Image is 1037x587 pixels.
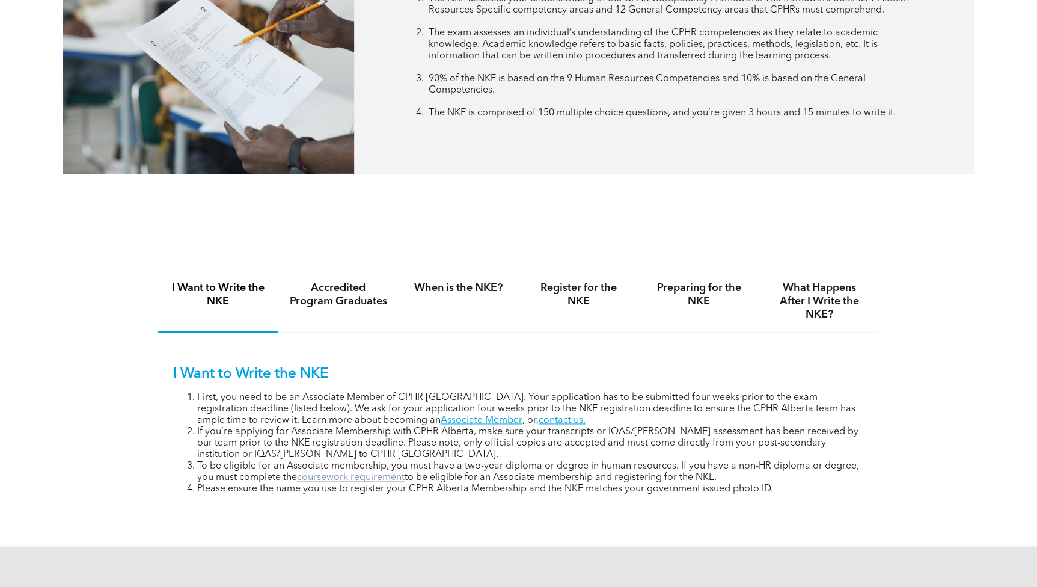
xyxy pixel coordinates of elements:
a: Associate Member [441,416,522,425]
li: If you’re applying for Associate Membership with CPHR Alberta, make sure your transcripts or IQAS... [197,426,864,461]
span: 90% of the NKE is based on the 9 Human Resources Competencies and 10% is based on the General Com... [428,74,865,95]
li: To be eligible for an Associate membership, you must have a two-year diploma or degree in human r... [197,461,864,484]
a: coursework requirement [297,473,405,482]
li: Please ensure the name you use to register your CPHR Alberta Membership and the NKE matches your ... [197,484,864,495]
a: contact us. [539,416,586,425]
h4: Preparing for the NKE [650,281,748,308]
span: The exam assesses an individual’s understanding of the CPHR competencies as they relate to academ... [428,28,877,61]
h4: What Happens After I Write the NKE? [770,281,869,321]
h4: I Want to Write the NKE [169,281,268,308]
h4: Register for the NKE [530,281,628,308]
li: First, you need to be an Associate Member of CPHR [GEOGRAPHIC_DATA]. Your application has to be s... [197,392,864,426]
h4: Accredited Program Graduates [289,281,388,308]
p: I Want to Write the NKE [173,366,864,383]
h4: When is the NKE? [409,281,508,295]
span: The NKE is comprised of 150 multiple choice questions, and you’re given 3 hours and 15 minutes to... [428,108,895,118]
